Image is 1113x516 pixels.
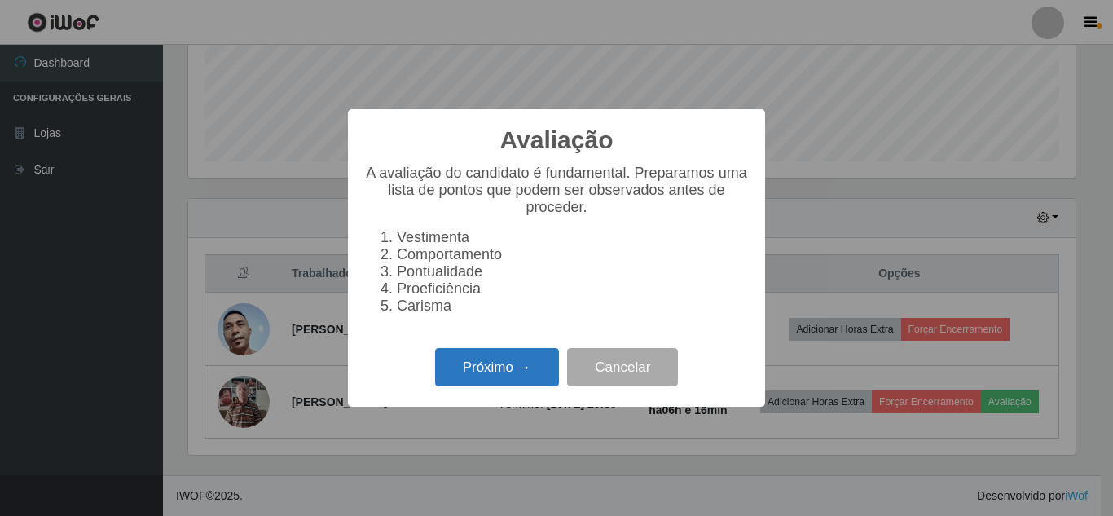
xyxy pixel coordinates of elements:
li: Carisma [397,298,749,315]
h2: Avaliação [500,126,614,155]
li: Comportamento [397,246,749,263]
li: Vestimenta [397,229,749,246]
li: Pontualidade [397,263,749,280]
button: Próximo → [435,348,559,386]
button: Cancelar [567,348,678,386]
li: Proeficiência [397,280,749,298]
p: A avaliação do candidato é fundamental. Preparamos uma lista de pontos que podem ser observados a... [364,165,749,216]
